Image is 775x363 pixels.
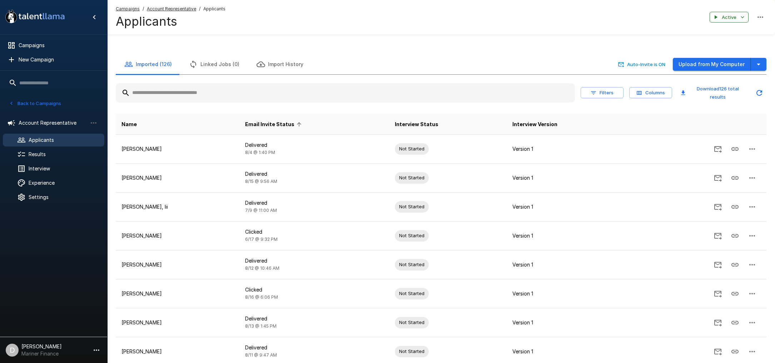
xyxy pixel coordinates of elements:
p: Delivered [245,344,383,351]
span: Not Started [395,174,429,181]
span: Not Started [395,319,429,326]
p: [PERSON_NAME] [121,319,234,326]
p: [PERSON_NAME], Iii [121,203,234,210]
button: Filters [581,87,624,98]
button: Import History [248,54,312,74]
span: Not Started [395,145,429,152]
p: Version 1 [512,261,622,268]
span: 8/13 @ 1:45 PM [245,323,277,329]
p: Version 1 [512,232,622,239]
p: Version 1 [512,348,622,355]
button: Auto-Invite is ON [617,59,667,70]
button: Upload from My Computer [673,58,751,71]
span: Send Invitation [709,348,726,354]
span: 8/4 @ 1:40 PM [245,150,275,155]
p: Delivered [245,199,383,207]
button: Imported (126) [116,54,180,74]
button: Updated Today - 12:34 PM [752,86,766,100]
p: [PERSON_NAME] [121,348,234,355]
span: Send Invitation [709,174,726,180]
span: Not Started [395,232,429,239]
p: Delivered [245,257,383,264]
p: Delivered [245,315,383,322]
button: Active [710,12,749,23]
p: Delivered [245,170,383,178]
span: Send Invitation [709,319,726,325]
span: Copy Interview Link [726,145,744,151]
p: [PERSON_NAME] [121,174,234,181]
span: Send Invitation [709,145,726,151]
span: 8/15 @ 9:56 AM [245,179,277,184]
span: Copy Interview Link [726,232,744,238]
span: Copy Interview Link [726,261,744,267]
span: 6/17 @ 9:32 PM [245,237,278,242]
h4: Applicants [116,14,225,29]
span: Copy Interview Link [726,348,744,354]
p: [PERSON_NAME] [121,290,234,297]
p: [PERSON_NAME] [121,261,234,268]
p: Version 1 [512,203,622,210]
span: Copy Interview Link [726,174,744,180]
p: Clicked [245,228,383,235]
button: Columns [629,87,672,98]
p: Clicked [245,286,383,293]
p: Version 1 [512,290,622,297]
span: Name [121,120,137,129]
span: Not Started [395,203,429,210]
span: Send Invitation [709,232,726,238]
span: Interview Status [395,120,438,129]
p: Delivered [245,141,383,149]
span: 7/9 @ 11:00 AM [245,208,277,213]
span: Send Invitation [709,203,726,209]
span: 8/11 @ 9:47 AM [245,352,277,358]
button: Linked Jobs (0) [180,54,248,74]
p: [PERSON_NAME] [121,145,234,153]
span: Copy Interview Link [726,290,744,296]
span: Copy Interview Link [726,319,744,325]
span: Send Invitation [709,290,726,296]
p: [PERSON_NAME] [121,232,234,239]
span: Email Invite Status [245,120,304,129]
span: 8/16 @ 6:06 PM [245,294,278,300]
p: Version 1 [512,319,622,326]
p: Version 1 [512,145,622,153]
span: Not Started [395,261,429,268]
button: Download126 total results [678,83,749,103]
span: Interview Version [512,120,557,129]
p: Version 1 [512,174,622,181]
span: Not Started [395,290,429,297]
span: Copy Interview Link [726,203,744,209]
span: 8/12 @ 10:46 AM [245,265,279,271]
span: Send Invitation [709,261,726,267]
span: Not Started [395,348,429,355]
